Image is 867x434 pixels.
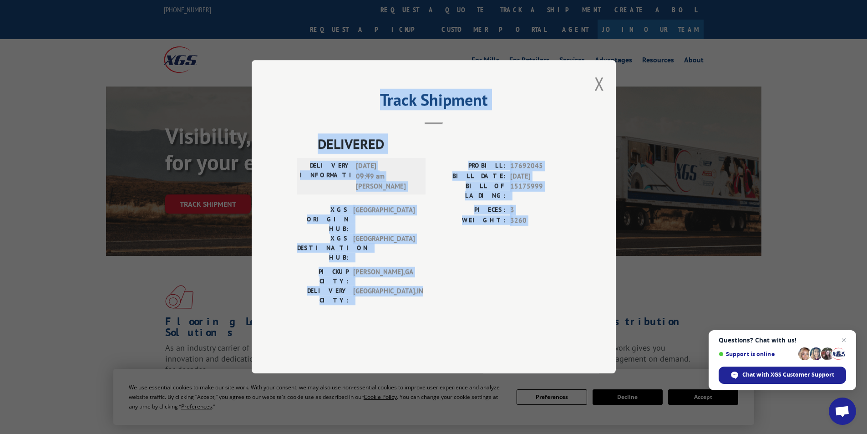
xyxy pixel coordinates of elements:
[300,161,351,192] label: DELIVERY INFORMATION:
[297,205,349,234] label: XGS ORIGIN HUB:
[434,171,506,182] label: BILL DATE:
[356,161,417,192] span: [DATE] 09:49 am [PERSON_NAME]
[510,215,570,226] span: 3260
[510,205,570,216] span: 3
[297,267,349,286] label: PICKUP CITY:
[434,215,506,226] label: WEIGHT:
[829,398,856,425] div: Open chat
[318,134,570,154] span: DELIVERED
[353,286,415,306] span: [GEOGRAPHIC_DATA] , IN
[297,93,570,111] h2: Track Shipment
[510,182,570,201] span: 15175999
[434,182,506,201] label: BILL OF LADING:
[434,205,506,216] label: PIECES:
[719,351,795,357] span: Support is online
[838,335,849,346] span: Close chat
[594,71,604,96] button: Close modal
[510,161,570,172] span: 17692045
[297,234,349,263] label: XGS DESTINATION HUB:
[353,234,415,263] span: [GEOGRAPHIC_DATA]
[353,205,415,234] span: [GEOGRAPHIC_DATA]
[719,367,846,384] div: Chat with XGS Customer Support
[742,371,834,379] span: Chat with XGS Customer Support
[297,286,349,306] label: DELIVERY CITY:
[353,267,415,286] span: [PERSON_NAME] , GA
[719,337,846,344] span: Questions? Chat with us!
[434,161,506,172] label: PROBILL:
[510,171,570,182] span: [DATE]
